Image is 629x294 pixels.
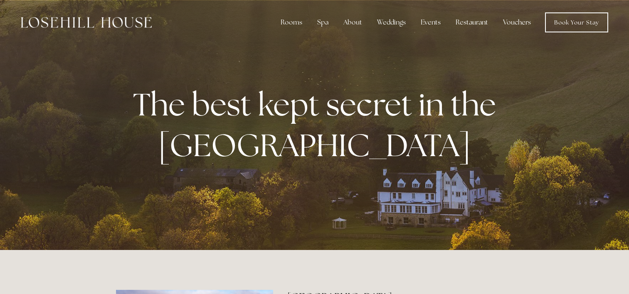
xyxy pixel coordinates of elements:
[274,14,309,31] div: Rooms
[21,17,152,28] img: Losehill House
[370,14,412,31] div: Weddings
[496,14,538,31] a: Vouchers
[311,14,335,31] div: Spa
[449,14,495,31] div: Restaurant
[545,12,608,32] a: Book Your Stay
[337,14,369,31] div: About
[133,84,503,165] strong: The best kept secret in the [GEOGRAPHIC_DATA]
[414,14,447,31] div: Events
